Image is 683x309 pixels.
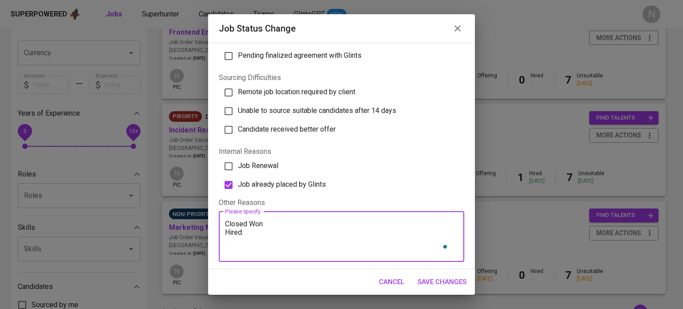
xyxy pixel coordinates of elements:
span: Pending finalized agreement with Glints [238,51,362,60]
span: Job already placed by Glints [238,180,326,189]
button: Save Changes [413,273,471,291]
textarea: To enrich screen reader interactions, please activate Accessibility in Grammarly extension settings [225,220,458,253]
button: Cancel [374,273,409,291]
span: Save Changes [418,276,466,288]
span: Job Renewal [238,161,278,170]
p: Sourcing Difficulties [219,72,464,83]
h6: Job status change [219,21,296,36]
span: Remote job location required by client [238,88,355,96]
div: Other Reasons [219,198,464,208]
span: Candidate received better offer [238,125,336,133]
p: Internal Reasons [219,146,464,157]
span: Unable to source suitable candidates after 14 days [238,106,396,115]
span: Cancel [379,276,404,288]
